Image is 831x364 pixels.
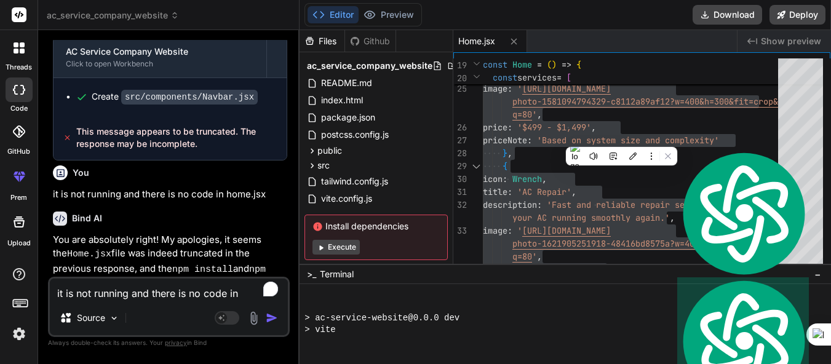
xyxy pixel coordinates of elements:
div: 31 [453,186,467,199]
h6: You [73,167,89,179]
label: threads [6,62,32,73]
span: rop& [758,96,778,107]
span: − [814,268,821,280]
span: Show preview [761,35,821,47]
div: 34 [453,263,467,276]
div: 26 [453,121,467,134]
span: ac_service_company_website [47,9,179,22]
span: >_ [307,268,316,280]
textarea: To enrich screen reader interactions, please activate Accessibility in Grammarly extension settings [50,279,288,301]
span: : [503,173,507,184]
span: => [562,59,571,70]
div: 27 [453,134,467,147]
img: settings [9,323,30,344]
button: Deploy [769,5,825,25]
span: } [503,148,507,159]
label: Upload [7,238,31,248]
button: Editor [308,6,359,23]
span: ' [532,251,537,262]
h6: Bind AI [72,212,102,224]
img: Pick Models [109,313,119,323]
p: You are absolutely right! My apologies, it seems the file was indeed truncated in the previous re... [53,233,287,306]
span: services [517,72,557,83]
span: [URL][DOMAIN_NAME] [522,225,611,236]
div: Click to open Workbench [66,59,254,69]
button: Preview [359,6,419,23]
span: Home.jsx [458,35,495,47]
div: 30 [453,173,467,186]
span: 'AC Repair' [517,186,571,197]
span: [URL][DOMAIN_NAME] [522,83,611,94]
span: src [317,159,330,172]
span: ' [517,83,522,94]
span: icon [483,173,503,184]
span: : [527,135,532,146]
span: q=80 [512,251,532,262]
span: , [591,122,596,133]
span: priceNote [483,135,527,146]
span: const [493,72,517,83]
span: title [483,186,507,197]
span: , [507,148,512,159]
span: q=80 [512,109,532,120]
span: ac_service_company_website [307,60,432,72]
span: ( [547,59,552,70]
span: : [537,199,542,210]
span: ' [532,109,537,120]
div: Github [345,35,396,47]
img: attachment [247,311,261,325]
label: prem [10,192,27,203]
span: ) [552,59,557,70]
span: 20 [453,72,467,85]
span: 'Based on system size and complexity' [537,135,719,146]
span: : [507,186,512,197]
span: const [483,59,507,70]
span: , [542,173,547,184]
button: AC Service Company WebsiteClick to open Workbench [54,37,266,77]
span: , [537,109,542,120]
span: = [557,72,562,83]
span: package.json [320,110,376,125]
button: − [812,264,824,284]
div: Files [300,35,344,47]
span: Install dependencies [312,220,440,232]
span: , [571,186,576,197]
span: photo-1581094794329-c8112a89af12?w=400&h=300&fit=c [512,96,758,107]
div: Click to collapse the range. [468,160,484,173]
span: photo-1621905251918-48416bd8575a?w=400&h=300&fit=c [512,238,758,249]
span: , [537,251,542,262]
span: > vite [304,324,335,336]
span: privacy [165,339,187,346]
span: > ac-service-website@0.0.0 dev [304,312,459,324]
span: { [576,59,581,70]
span: [ [567,72,571,83]
button: Download [693,5,762,25]
span: image [483,225,507,236]
span: , [670,212,675,223]
div: AC Service Company Website [66,45,254,58]
div: 28 [453,147,467,160]
span: : [507,122,512,133]
span: Wrench [512,173,542,184]
span: 19 [453,59,467,72]
span: ' [517,225,522,236]
span: Home [512,59,532,70]
span: index.html [320,93,364,108]
p: Always double-check its answers. Your in Bind [48,337,290,349]
span: image [483,83,507,94]
span: { [503,160,507,172]
div: 29 [453,160,467,173]
p: it is not running and there is no code in home.jsx [53,188,287,202]
span: price [483,122,507,133]
span: '$499 - $1,499' [517,122,591,133]
code: src/components/Navbar.jsx [121,90,258,105]
div: 25 [453,82,467,95]
span: Terminal [320,268,354,280]
label: code [10,103,28,114]
span: tailwind.config.js [320,174,389,189]
img: icon [266,312,278,324]
div: 32 [453,199,467,212]
span: : [507,83,512,94]
span: postcss.config.js [320,127,390,142]
label: GitHub [7,146,30,157]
